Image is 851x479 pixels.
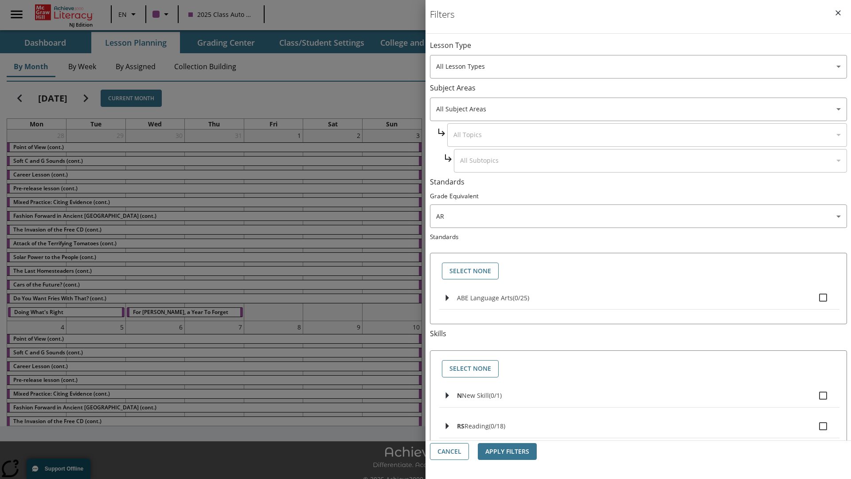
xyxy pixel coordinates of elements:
[457,391,462,400] span: N
[439,384,839,476] ul: Select skills
[465,422,489,430] span: Reading
[442,360,499,377] button: Select None
[430,83,847,93] p: Subject Areas
[430,443,469,460] button: Cancel
[430,40,847,51] p: Lesson Type
[430,55,847,79] div: Select a lesson type
[489,422,505,430] span: 0 skills selected/18 skills in group
[430,232,847,241] p: Standards
[430,204,847,228] div: Select a Grade Equivalent
[430,329,847,339] p: Skills
[454,149,847,173] div: Select a Subject Area
[437,260,839,282] div: Select standards
[457,294,513,302] span: ABE Language Arts
[430,98,847,121] div: Select a Subject Area
[457,422,465,430] span: RS
[489,391,502,400] span: 0 skills selected/1 skills in group
[447,123,847,147] div: Select a Subject Area
[437,358,839,380] div: Select skills
[430,177,847,187] p: Standards
[430,9,455,33] h1: Filters
[442,263,499,280] button: Select None
[439,286,839,317] ul: Select standards
[829,4,847,22] button: Close Filters side menu
[430,192,847,200] p: Grade Equivalent
[478,443,537,460] button: Apply Filters
[462,391,489,400] span: New Skill
[513,294,529,302] span: 0 standards selected/25 standards in group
